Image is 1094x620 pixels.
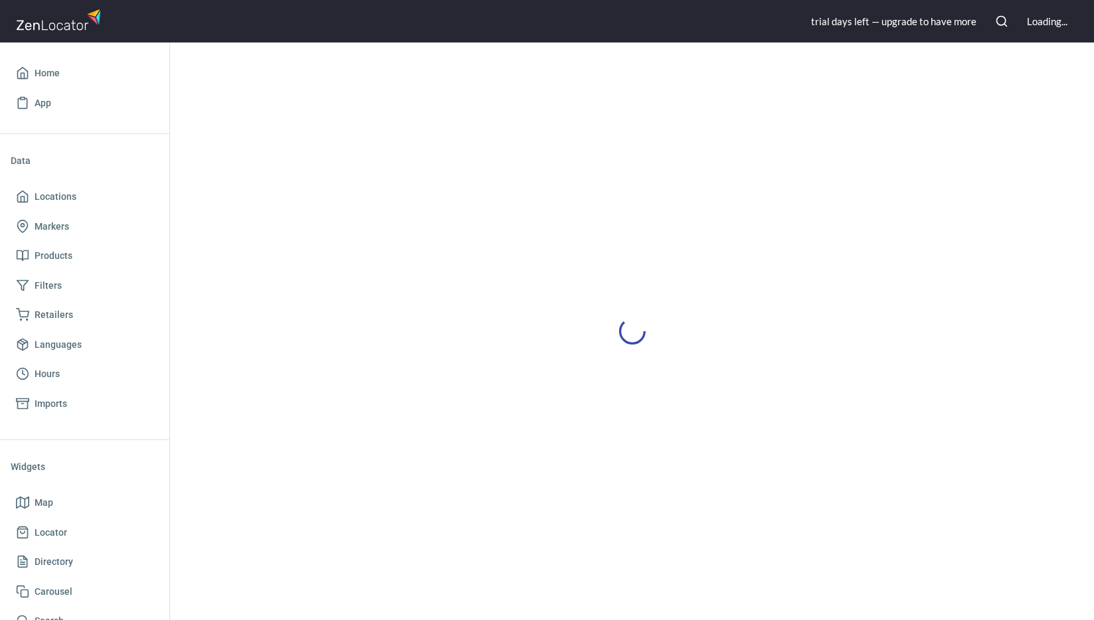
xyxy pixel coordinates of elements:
[11,241,159,271] a: Products
[35,248,72,264] span: Products
[16,5,105,34] img: zenlocator
[11,359,159,389] a: Hours
[35,218,69,235] span: Markers
[11,577,159,607] a: Carousel
[11,271,159,301] a: Filters
[35,95,51,112] span: App
[11,330,159,360] a: Languages
[11,145,159,177] li: Data
[35,396,67,412] span: Imports
[1027,15,1067,29] div: Loading...
[35,189,76,205] span: Locations
[11,547,159,577] a: Directory
[35,583,72,600] span: Carousel
[35,277,62,294] span: Filters
[11,518,159,548] a: Locator
[35,337,82,353] span: Languages
[11,389,159,419] a: Imports
[35,366,60,382] span: Hours
[11,451,159,483] li: Widgets
[11,182,159,212] a: Locations
[11,300,159,330] a: Retailers
[35,495,53,511] span: Map
[11,88,159,118] a: App
[35,307,73,323] span: Retailers
[11,212,159,242] a: Markers
[11,58,159,88] a: Home
[987,7,1016,36] button: Search
[11,488,159,518] a: Map
[35,524,67,541] span: Locator
[811,15,976,29] div: trial day s left — upgrade to have more
[35,554,73,570] span: Directory
[35,65,60,82] span: Home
